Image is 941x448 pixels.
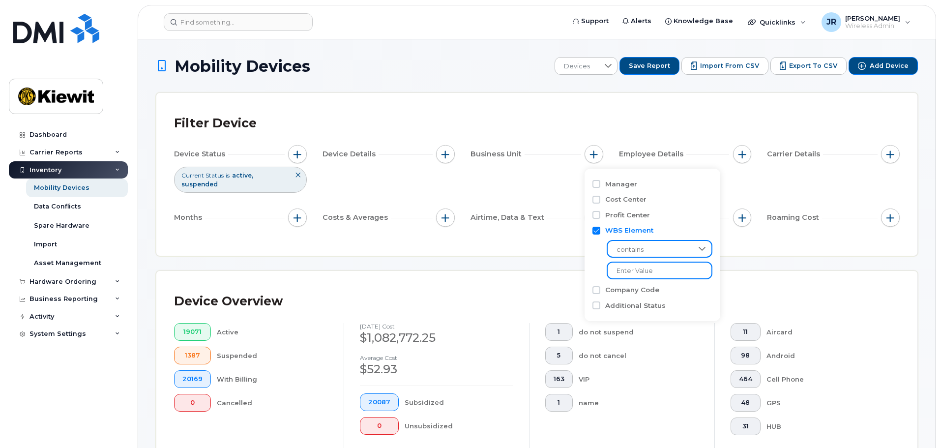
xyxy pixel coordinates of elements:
span: 98 [739,352,752,359]
span: Employee Details [619,149,686,159]
button: 1 [545,394,573,412]
span: Device Status [174,149,228,159]
div: do not suspend [579,323,699,341]
button: Export to CSV [770,57,847,75]
span: 11 [739,328,752,336]
span: 1 [554,399,564,407]
button: 11 [731,323,761,341]
button: Import from CSV [681,57,768,75]
div: name [579,394,699,412]
div: Unsubsidized [405,417,514,435]
button: Add Device [849,57,918,75]
iframe: Messenger Launcher [898,405,934,441]
span: Carrier Details [767,149,823,159]
button: 163 [545,370,573,388]
span: contains [608,241,693,259]
div: Device Overview [174,289,283,314]
span: Add Device [870,61,909,70]
button: 20087 [360,393,399,411]
div: Cell Phone [766,370,884,388]
span: Roaming Cost [767,212,822,223]
span: 0 [368,422,390,430]
label: Company Code [605,285,659,295]
button: 98 [731,347,761,364]
button: 1387 [174,347,211,364]
span: 20087 [368,398,390,406]
div: do not cancel [579,347,699,364]
label: Profit Center [605,210,650,220]
button: 0 [360,417,399,435]
span: active [232,172,253,179]
button: 48 [731,394,761,412]
button: 1 [545,323,573,341]
span: Mobility Devices [175,58,310,75]
input: Enter Value [607,262,712,279]
button: 19071 [174,323,211,341]
h4: [DATE] cost [360,323,513,329]
div: Subsidized [405,393,514,411]
label: Manager [605,179,637,189]
div: Aircard [766,323,884,341]
div: $1,082,772.25 [360,329,513,346]
span: 20169 [182,375,203,383]
button: 20169 [174,370,211,388]
label: Cost Center [605,195,647,204]
div: Suspended [217,347,328,364]
div: Android [766,347,884,364]
span: 1 [554,328,564,336]
div: Filter Device [174,111,257,136]
label: WBS Element [605,226,653,235]
div: GPS [766,394,884,412]
button: 5 [545,347,573,364]
div: With Billing [217,370,328,388]
span: Import from CSV [700,61,759,70]
span: Export to CSV [789,61,837,70]
span: 5 [554,352,564,359]
span: Device Details [323,149,379,159]
span: Airtime, Data & Text [470,212,547,223]
span: Save Report [629,61,670,70]
span: suspended [181,180,218,188]
button: 31 [731,418,761,435]
div: $52.93 [360,361,513,378]
div: Cancelled [217,394,328,412]
span: 0 [182,399,203,407]
span: Months [174,212,205,223]
span: Current Status [181,171,224,179]
span: Business Unit [470,149,525,159]
span: 1387 [182,352,203,359]
h4: Average cost [360,355,513,361]
div: HUB [766,418,884,435]
button: Save Report [619,57,679,75]
button: 0 [174,394,211,412]
span: is [226,171,230,179]
span: 19071 [182,328,203,336]
div: Active [217,323,328,341]
span: 163 [554,375,564,383]
span: 464 [739,375,752,383]
label: Additional Status [605,301,666,310]
span: Costs & Averages [323,212,391,223]
span: 48 [739,399,752,407]
span: 31 [739,422,752,430]
span: Devices [555,58,599,75]
div: VIP [579,370,699,388]
button: 464 [731,370,761,388]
